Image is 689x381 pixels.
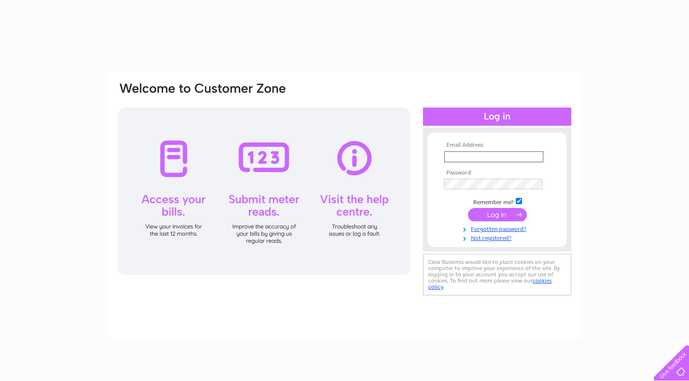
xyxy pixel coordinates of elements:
a: Forgotten password? [444,224,553,233]
div: Clear Business would like to place cookies on your computer to improve your experience of the sit... [423,254,571,295]
a: Not registered? [444,233,553,242]
th: Email Address: [442,142,553,149]
td: Remember me? [442,196,553,206]
th: Password: [442,170,553,176]
a: cookies policy [428,277,552,290]
input: Submit [468,208,527,221]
